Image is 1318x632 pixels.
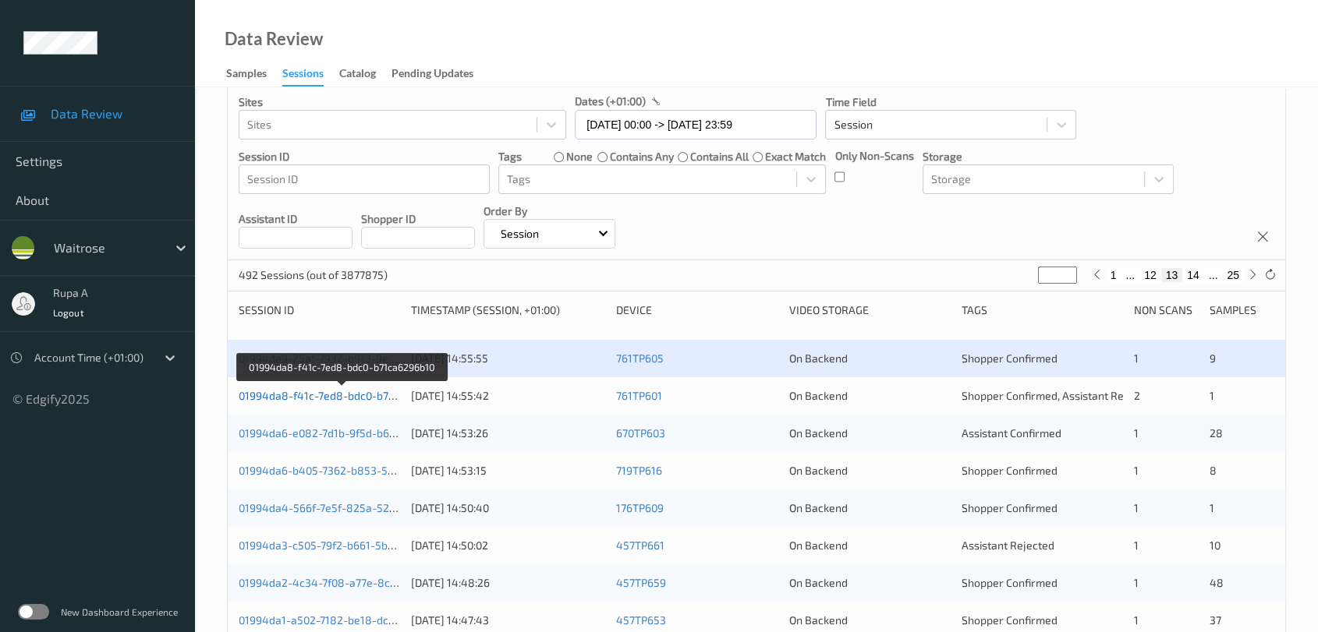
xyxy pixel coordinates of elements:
a: Sessions [282,63,339,87]
div: On Backend [788,538,950,553]
a: 01994da6-e082-7d1b-9f5d-b61e5688b1a4 [239,426,451,440]
a: 01994da6-b405-7362-b853-59f12a3a8a6d [239,464,453,477]
a: 176TP609 [616,501,664,514]
div: Video Storage [788,302,950,318]
span: Shopper Confirmed [962,613,1058,627]
a: 01994da3-c505-79f2-b661-5b3b33e3a91b [239,538,448,552]
div: On Backend [788,575,950,591]
span: 1 [1134,464,1139,477]
div: On Backend [788,388,950,404]
span: Shopper Confirmed [962,501,1058,514]
p: Order By [484,203,615,219]
span: 2 [1134,389,1140,402]
button: ... [1204,268,1223,282]
p: dates (+01:00) [575,94,646,109]
div: On Backend [788,425,950,441]
a: 670TP603 [616,426,665,440]
a: Catalog [339,63,392,85]
a: Samples [226,63,282,85]
a: 761TP605 [616,351,664,365]
label: exact match [765,149,826,164]
div: On Backend [788,351,950,366]
div: [DATE] 14:55:42 [411,388,605,404]
div: [DATE] 14:55:55 [411,351,605,366]
p: 492 Sessions (out of 3877875) [239,267,388,283]
p: Session [495,226,544,242]
span: 1 [1134,538,1139,552]
button: 25 [1222,268,1244,282]
div: Samples [1210,302,1274,318]
span: Assistant Confirmed [962,426,1061,440]
p: Time Field [825,94,1076,110]
button: 14 [1182,268,1204,282]
p: Storage [923,149,1174,164]
div: On Backend [788,613,950,628]
label: contains all [690,149,749,164]
div: Tags [962,302,1123,318]
p: Shopper ID [361,211,475,227]
span: 37 [1210,613,1221,627]
p: Sites [239,94,566,110]
button: 12 [1139,268,1161,282]
span: 10 [1210,538,1221,552]
p: Session ID [239,149,490,164]
button: 1 [1106,268,1121,282]
span: 8 [1210,464,1217,477]
span: 1 [1210,389,1214,402]
a: 719TP616 [616,464,662,477]
span: 1 [1134,426,1139,440]
p: Only Non-Scans [834,148,913,164]
div: On Backend [788,500,950,516]
div: [DATE] 14:50:02 [411,538,605,553]
div: Sessions [282,65,324,87]
div: Samples [226,65,267,85]
div: Pending Updates [392,65,473,85]
span: 1 [1134,351,1139,365]
span: 1 [1134,576,1139,589]
p: Assistant ID [239,211,353,227]
span: Shopper Confirmed [962,464,1058,477]
span: Assistant Rejected [962,538,1054,552]
a: 457TP659 [616,576,666,589]
div: Catalog [339,65,376,85]
button: 13 [1161,268,1183,282]
a: 457TP653 [616,613,666,627]
span: 48 [1210,576,1224,589]
div: Session ID [239,302,400,318]
span: Shopper Confirmed, Assistant Rejected [962,389,1155,402]
a: 01994da4-566f-7e5f-825a-52574de5a467 [239,501,452,514]
div: Timestamp (Session, +01:00) [411,302,605,318]
div: Non Scans [1134,302,1199,318]
div: [DATE] 14:53:26 [411,425,605,441]
span: 28 [1210,426,1223,440]
span: Shopper Confirmed [962,576,1058,589]
span: 1 [1210,501,1214,514]
div: [DATE] 14:53:15 [411,463,605,478]
label: none [566,149,593,164]
a: 01994da2-4c34-7f08-a77e-8c074b310587 [239,576,451,589]
a: Pending Updates [392,63,489,85]
div: On Backend [788,463,950,478]
span: 1 [1134,613,1139,627]
a: 01994da8-f41c-7ed8-bdc0-b71ca6296b10 [239,389,447,402]
span: Shopper Confirmed [962,351,1058,365]
button: ... [1121,268,1139,282]
a: 761TP601 [616,389,662,402]
div: Data Review [225,31,323,47]
p: Tags [498,149,522,164]
div: [DATE] 14:48:26 [411,575,605,591]
div: [DATE] 14:50:40 [411,500,605,516]
a: 457TP661 [616,538,664,552]
label: contains any [609,149,673,164]
div: [DATE] 14:47:43 [411,613,605,628]
a: 01994da9-25af-7932-b913-9ea79462658f [239,351,449,365]
a: 01994da1-a502-7182-be18-dcf17672ae8f [239,613,444,627]
span: 1 [1134,501,1139,514]
span: 9 [1210,351,1216,365]
div: Device [616,302,778,318]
